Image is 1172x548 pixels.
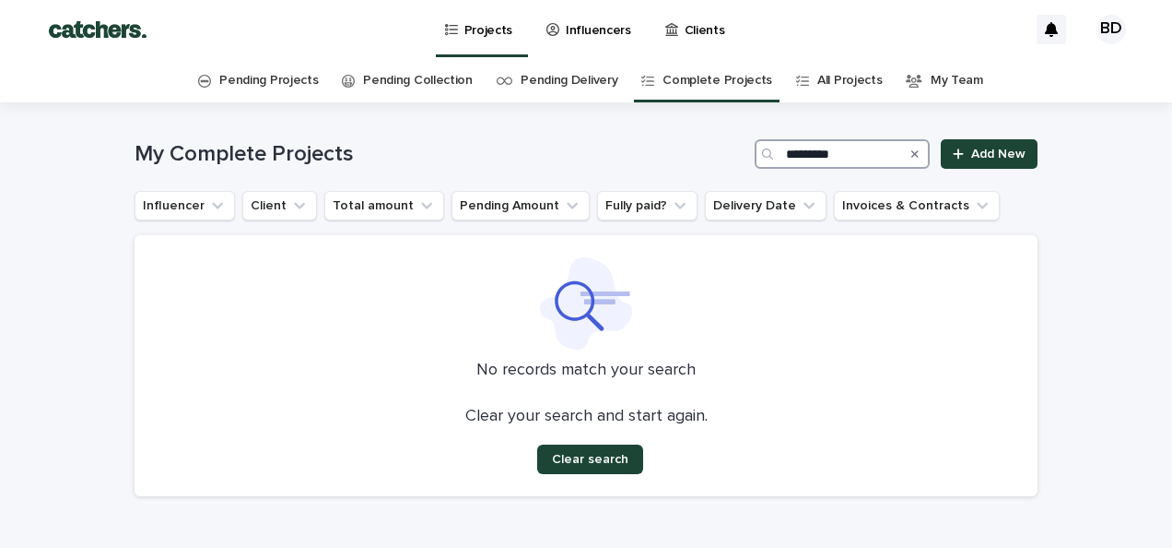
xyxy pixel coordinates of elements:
a: Add New [941,139,1037,169]
button: Fully paid? [597,191,697,220]
h1: My Complete Projects [135,141,747,168]
a: Pending Delivery [521,59,617,102]
a: All Projects [817,59,882,102]
button: Client [242,191,317,220]
button: Influencer [135,191,235,220]
button: Clear search [537,445,643,474]
input: Search [755,139,930,169]
p: Clear your search and start again. [465,407,708,427]
div: BD [1096,15,1126,44]
a: My Team [931,59,983,102]
button: Delivery Date [705,191,826,220]
img: BTdGiKtkTjWbRbtFPD8W [37,11,158,48]
p: No records match your search [157,361,1015,381]
button: Invoices & Contracts [834,191,1000,220]
a: Complete Projects [662,59,772,102]
a: Pending Projects [219,59,318,102]
span: Clear search [552,453,628,466]
span: Add New [971,148,1025,161]
a: Pending Collection [363,59,472,102]
button: Pending Amount [451,191,590,220]
button: Total amount [324,191,444,220]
